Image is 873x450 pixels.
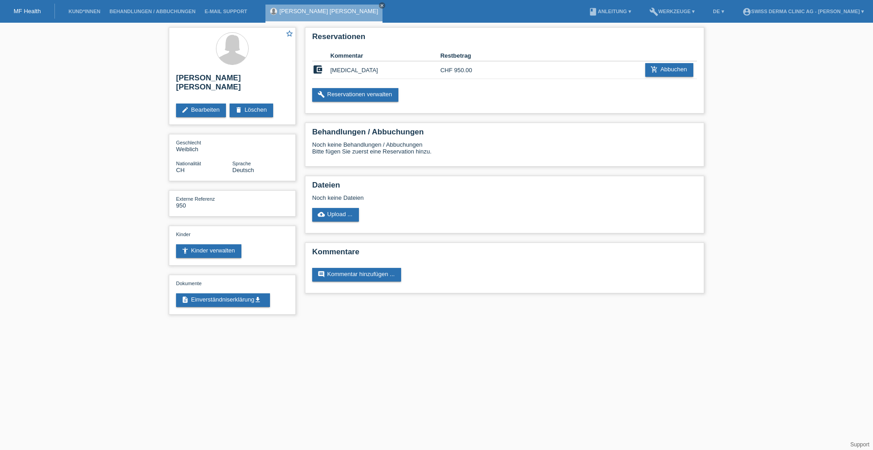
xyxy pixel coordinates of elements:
td: [MEDICAL_DATA] [330,61,440,79]
div: Noch keine Behandlungen / Abbuchungen Bitte fügen Sie zuerst eine Reservation hinzu. [312,141,697,162]
a: Support [850,441,869,448]
i: get_app [254,296,261,303]
th: Restbetrag [440,50,495,61]
span: Externe Referenz [176,196,215,202]
i: comment [318,271,325,278]
i: accessibility_new [181,247,189,254]
a: commentKommentar hinzufügen ... [312,268,401,282]
a: editBearbeiten [176,104,226,117]
i: account_circle [742,7,751,16]
div: Weiblich [176,139,232,153]
div: Noch keine Dateien [312,194,589,201]
a: accessibility_newKinder verwalten [176,244,241,258]
span: Kinder [176,232,191,237]
span: Deutsch [232,167,254,173]
a: buildReservationen verwalten [312,88,398,102]
i: build [318,91,325,98]
span: Geschlecht [176,140,201,145]
td: CHF 950.00 [440,61,495,79]
i: star_border [285,30,294,38]
a: star_border [285,30,294,39]
th: Kommentar [330,50,440,61]
i: book [589,7,598,16]
a: deleteLöschen [230,104,273,117]
h2: Dateien [312,181,697,194]
a: Kund*innen [64,9,105,14]
h2: [PERSON_NAME] [PERSON_NAME] [176,74,289,96]
i: edit [181,106,189,114]
a: cloud_uploadUpload ... [312,208,359,222]
a: bookAnleitung ▾ [584,9,635,14]
span: Sprache [232,161,251,166]
a: Behandlungen / Abbuchungen [105,9,200,14]
a: add_shopping_cartAbbuchen [645,63,693,77]
i: delete [235,106,242,114]
span: Schweiz [176,167,185,173]
i: account_balance_wallet [312,64,323,75]
i: cloud_upload [318,211,325,218]
a: DE ▾ [708,9,728,14]
h2: Behandlungen / Abbuchungen [312,128,697,141]
h2: Kommentare [312,247,697,261]
a: close [379,2,385,9]
a: MF Health [14,8,41,15]
a: [PERSON_NAME] [PERSON_NAME] [280,8,378,15]
i: close [380,3,384,8]
a: buildWerkzeuge ▾ [645,9,700,14]
span: Nationalität [176,161,201,166]
a: account_circleSwiss Derma Clinic AG - [PERSON_NAME] ▾ [738,9,868,14]
i: build [649,7,658,16]
div: 950 [176,195,232,209]
a: descriptionEinverständniserklärungget_app [176,293,270,307]
a: E-Mail Support [200,9,252,14]
i: description [181,296,189,303]
i: add_shopping_cart [651,66,658,73]
span: Dokumente [176,281,201,286]
h2: Reservationen [312,32,697,46]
